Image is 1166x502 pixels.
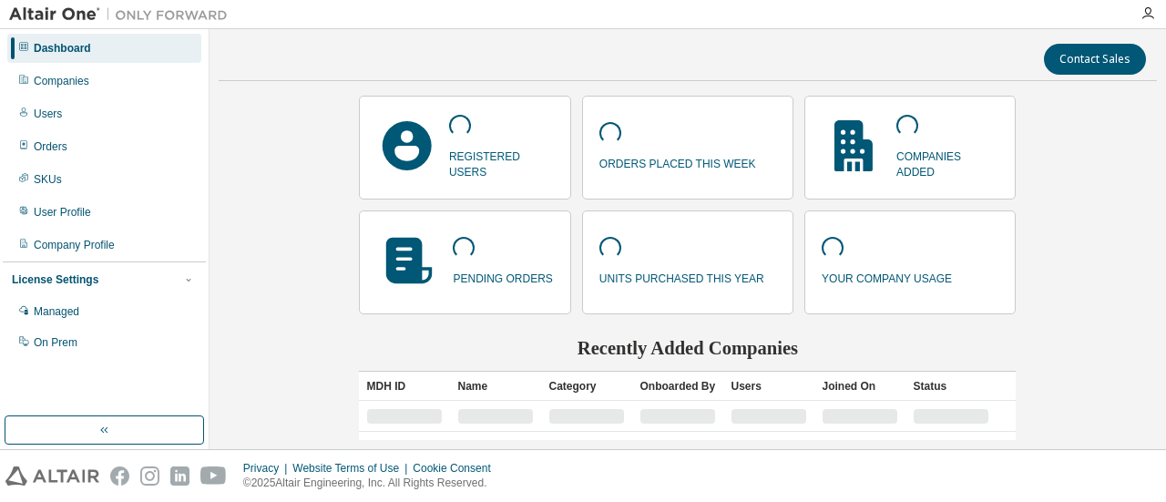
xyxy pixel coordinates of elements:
[34,139,67,154] div: Orders
[599,266,764,287] p: units purchased this year
[110,466,129,486] img: facebook.svg
[9,5,237,24] img: Altair One
[457,372,534,401] div: Name
[243,476,502,491] p: © 2025 Altair Engineering, Inc. All Rights Reserved.
[366,372,443,401] div: MDH ID
[34,74,89,88] div: Companies
[639,372,716,401] div: Onboarded By
[140,466,159,486] img: instagram.svg
[359,336,1016,360] h2: Recently Added Companies
[449,144,554,180] p: registered users
[413,461,501,476] div: Cookie Consent
[453,266,552,287] p: pending orders
[1044,44,1146,75] button: Contact Sales
[913,372,989,401] div: Status
[243,461,292,476] div: Privacy
[34,335,77,350] div: On Prem
[170,466,189,486] img: linkedin.svg
[34,304,79,319] div: Managed
[5,466,99,486] img: altair_logo.svg
[822,266,952,287] p: your company usage
[822,372,898,401] div: Joined On
[34,205,91,220] div: User Profile
[34,41,91,56] div: Dashboard
[731,372,807,401] div: Users
[34,172,62,187] div: SKUs
[200,466,227,486] img: youtube.svg
[34,107,62,121] div: Users
[599,151,756,172] p: orders placed this week
[34,238,115,252] div: Company Profile
[896,144,998,180] p: companies added
[292,461,413,476] div: Website Terms of Use
[548,372,625,401] div: Category
[12,272,98,287] div: License Settings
